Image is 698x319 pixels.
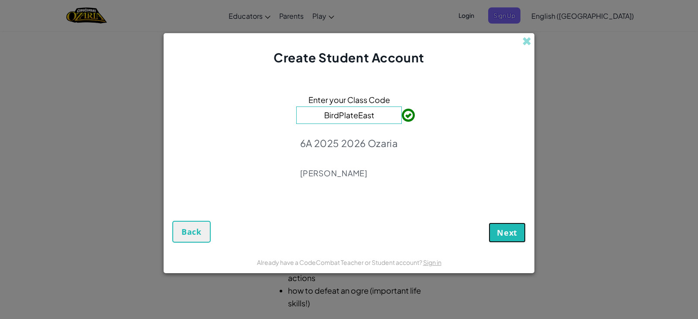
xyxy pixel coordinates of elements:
[423,258,441,266] a: Sign in
[274,50,424,65] span: Create Student Account
[181,226,202,237] span: Back
[300,137,398,149] p: 6A 2025 2026 Ozaria
[300,168,398,178] p: [PERSON_NAME]
[172,221,211,243] button: Back
[308,93,390,106] span: Enter your Class Code
[257,258,423,266] span: Already have a CodeCombat Teacher or Student account?
[489,223,526,243] button: Next
[497,227,517,238] span: Next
